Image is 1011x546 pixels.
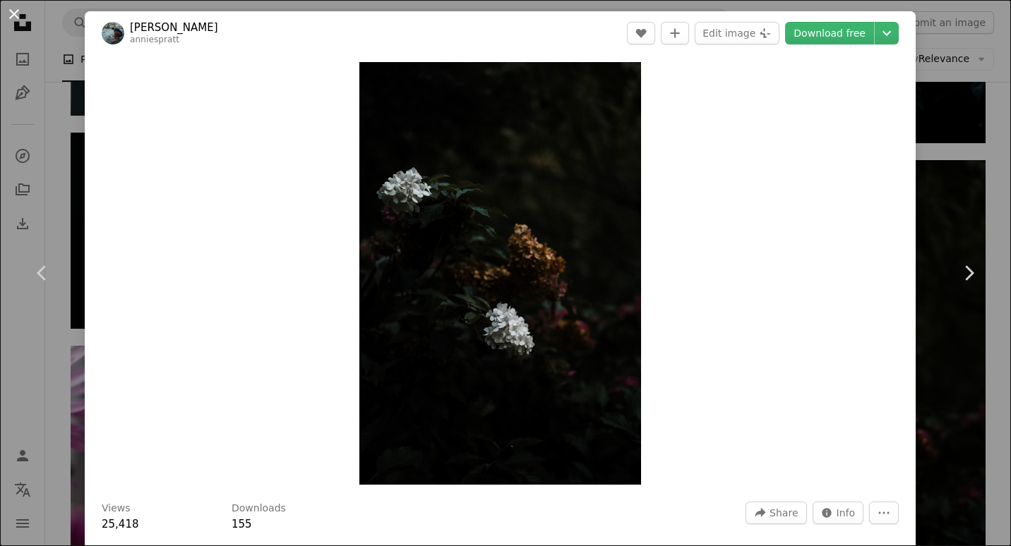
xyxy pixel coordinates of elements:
[102,22,124,44] img: Go to Annie Spratt's profile
[102,518,139,530] span: 25,418
[837,502,856,523] span: Info
[785,22,874,44] a: Download free
[232,518,252,530] span: 155
[695,22,779,44] button: Edit image
[813,502,864,524] button: Stats about this image
[869,502,899,524] button: More Actions
[130,35,179,44] a: anniespratt
[926,205,1011,341] a: Next
[661,22,689,44] button: Add to Collection
[130,20,218,35] a: [PERSON_NAME]
[770,502,798,523] span: Share
[359,62,641,485] button: Zoom in on this image
[627,22,655,44] button: Like
[232,502,286,516] h3: Downloads
[359,62,641,485] img: some white flowers are in the dark
[875,22,899,44] button: Choose download size
[746,502,806,524] button: Share this image
[102,502,131,516] h3: Views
